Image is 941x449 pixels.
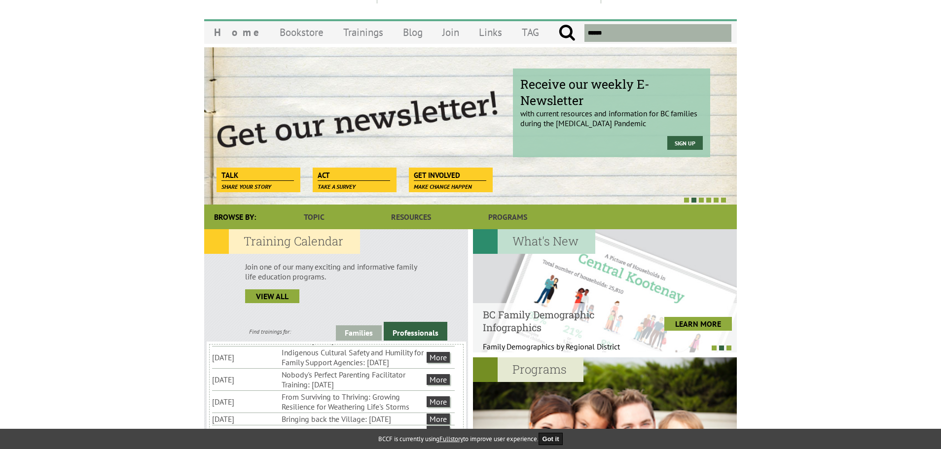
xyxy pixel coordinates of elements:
[393,21,433,44] a: Blog
[212,351,280,363] li: [DATE]
[427,396,450,407] a: More
[318,183,356,190] span: Take a survey
[409,168,491,181] a: Get Involved Make change happen
[664,317,732,331] a: LEARN MORE
[539,433,563,445] button: Got it
[333,21,393,44] a: Trainings
[427,414,450,424] a: More
[266,205,362,229] a: Topic
[433,21,469,44] a: Join
[520,76,703,108] span: Receive our weekly E-Newsletter
[667,136,703,150] a: Sign Up
[473,357,583,382] h2: Programs
[414,170,486,181] span: Get Involved
[270,21,333,44] a: Bookstore
[282,346,425,368] li: Indigenous Cultural Safety and Humility for Family Support Agencies: [DATE]
[483,342,630,361] p: Family Demographics by Regional District Th...
[245,262,427,281] p: Join one of our many exciting and informative family life education programs.
[204,229,360,254] h2: Training Calendar
[427,374,450,385] a: More
[212,413,280,425] li: [DATE]
[469,21,512,44] a: Links
[384,322,447,341] a: Professionals
[212,396,280,408] li: [DATE]
[282,391,425,413] li: From Surviving to Thriving: Growing Resilience for Weathering Life's Storms
[204,21,270,44] a: Home
[221,183,271,190] span: Share your story
[212,425,280,437] li: [DATE]
[204,328,336,335] div: Find trainings for:
[217,168,299,181] a: Talk Share your story
[221,170,294,181] span: Talk
[282,413,425,425] li: Bringing back the Village: [DATE]
[460,205,556,229] a: Programs
[439,435,463,443] a: Fullstory
[483,308,630,334] h4: BC Family Demographic Infographics
[313,168,395,181] a: Act Take a survey
[282,369,425,390] li: Nobody's Perfect Parenting Facilitator Training: [DATE]
[558,24,576,42] input: Submit
[427,352,450,363] a: More
[362,205,459,229] a: Resources
[414,183,472,190] span: Make change happen
[336,325,382,341] a: Families
[282,425,425,437] li: Trauma Aware Communication: [DATE]
[473,229,595,254] h2: What's New
[245,289,299,303] a: view all
[427,426,450,437] a: More
[212,374,280,385] li: [DATE]
[512,21,549,44] a: TAG
[204,205,266,229] div: Browse By:
[318,170,390,181] span: Act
